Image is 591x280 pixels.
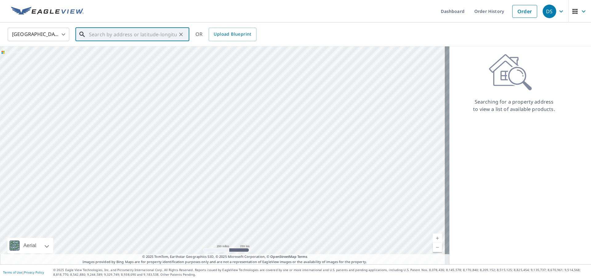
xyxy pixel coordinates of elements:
[3,270,22,274] a: Terms of Use
[270,254,296,259] a: OpenStreetMap
[24,270,44,274] a: Privacy Policy
[177,30,185,39] button: Clear
[512,5,537,18] a: Order
[142,254,308,259] span: © 2025 TomTom, Earthstar Geographics SIO, © 2025 Microsoft Corporation, ©
[214,30,251,38] span: Upload Blueprint
[297,254,308,259] a: Terms
[22,238,38,253] div: Aerial
[53,268,588,277] p: © 2025 Eagle View Technologies, Inc. and Pictometry International Corp. All Rights Reserved. Repo...
[7,238,53,253] div: Aerial
[89,26,177,43] input: Search by address or latitude-longitude
[209,28,256,41] a: Upload Blueprint
[195,28,256,41] div: OR
[433,234,442,243] a: Current Level 5, Zoom In
[3,270,44,274] p: |
[8,26,69,43] div: [GEOGRAPHIC_DATA]
[433,243,442,252] a: Current Level 5, Zoom Out
[543,5,556,18] div: DS
[473,98,555,113] p: Searching for a property address to view a list of available products.
[11,7,84,16] img: EV Logo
